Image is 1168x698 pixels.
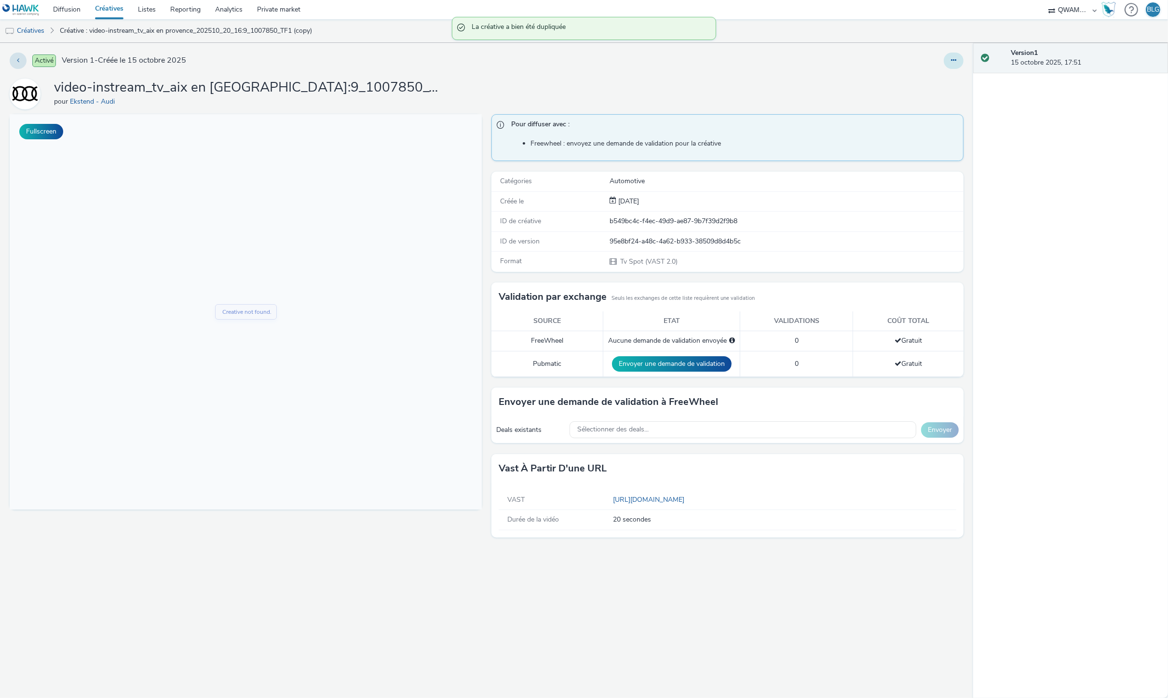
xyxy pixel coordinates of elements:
[611,295,755,302] small: Seuls les exchanges de cette liste requièrent une validation
[1101,2,1120,17] a: Hawk Academy
[19,124,63,139] button: Fullscreen
[10,89,44,98] a: Ekstend - Audi
[610,176,963,186] div: Automotive
[603,311,740,331] th: Etat
[500,216,541,226] span: ID de créative
[1011,48,1160,68] div: 15 octobre 2025, 17:51
[1011,48,1038,57] strong: Version 1
[499,290,607,304] h3: Validation par exchange
[507,495,525,504] span: VAST
[795,359,799,368] span: 0
[740,311,853,331] th: Validations
[472,22,706,35] span: La créative a bien été dupliquée
[2,4,40,16] img: undefined Logo
[921,422,959,438] button: Envoyer
[612,356,732,372] button: Envoyer une demande de validation
[55,19,317,42] a: Créative : video-instream_tv_aix en provence_202510_20_16:9_1007850_TF1 (copy)
[491,331,603,351] td: FreeWheel
[491,351,603,376] td: Pubmatic
[496,425,565,435] div: Deals existants
[54,79,440,97] h1: video-instream_tv_aix en [GEOGRAPHIC_DATA]:9_1007850_TF1 (copy)
[616,197,639,206] span: [DATE]
[500,256,522,266] span: Format
[608,336,735,346] div: Aucune demande de validation envoyée
[616,197,639,206] div: Création 15 octobre 2025, 17:51
[213,193,262,202] div: Creative not found.
[500,197,524,206] span: Créée le
[610,216,963,226] div: b549bc4c-f4ec-49d9-ae87-9b7f39d2f9b8
[511,120,953,132] span: Pour diffuser avec :
[895,336,922,345] span: Gratuit
[613,515,953,524] span: 20 secondes
[32,54,56,67] span: Activé
[613,495,688,504] a: [URL][DOMAIN_NAME]
[491,311,603,331] th: Source
[530,139,958,148] li: Freewheel : envoyez une demande de validation pour la créative
[499,395,718,409] h3: Envoyer une demande de validation à FreeWheel
[1101,2,1116,17] img: Hawk Academy
[54,97,70,106] span: pour
[5,27,14,36] img: tv
[610,237,963,246] div: 95e8bf24-a48c-4a62-b933-38509d8d4b5c
[62,55,186,66] span: Version 1 - Créée le 15 octobre 2025
[507,515,559,524] span: Durée de la vidéo
[70,97,119,106] a: Ekstend - Audi
[1147,2,1159,17] div: BLG
[853,311,964,331] th: Coût total
[729,336,735,346] div: Sélectionnez un deal ci-dessous et cliquez sur Envoyer pour envoyer une demande de validation à F...
[500,237,540,246] span: ID de version
[577,426,649,434] span: Sélectionner des deals...
[499,461,607,476] h3: Vast à partir d'une URL
[895,359,922,368] span: Gratuit
[619,257,678,266] span: Tv Spot (VAST 2.0)
[795,336,799,345] span: 0
[11,80,39,108] img: Ekstend - Audi
[500,176,532,186] span: Catégories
